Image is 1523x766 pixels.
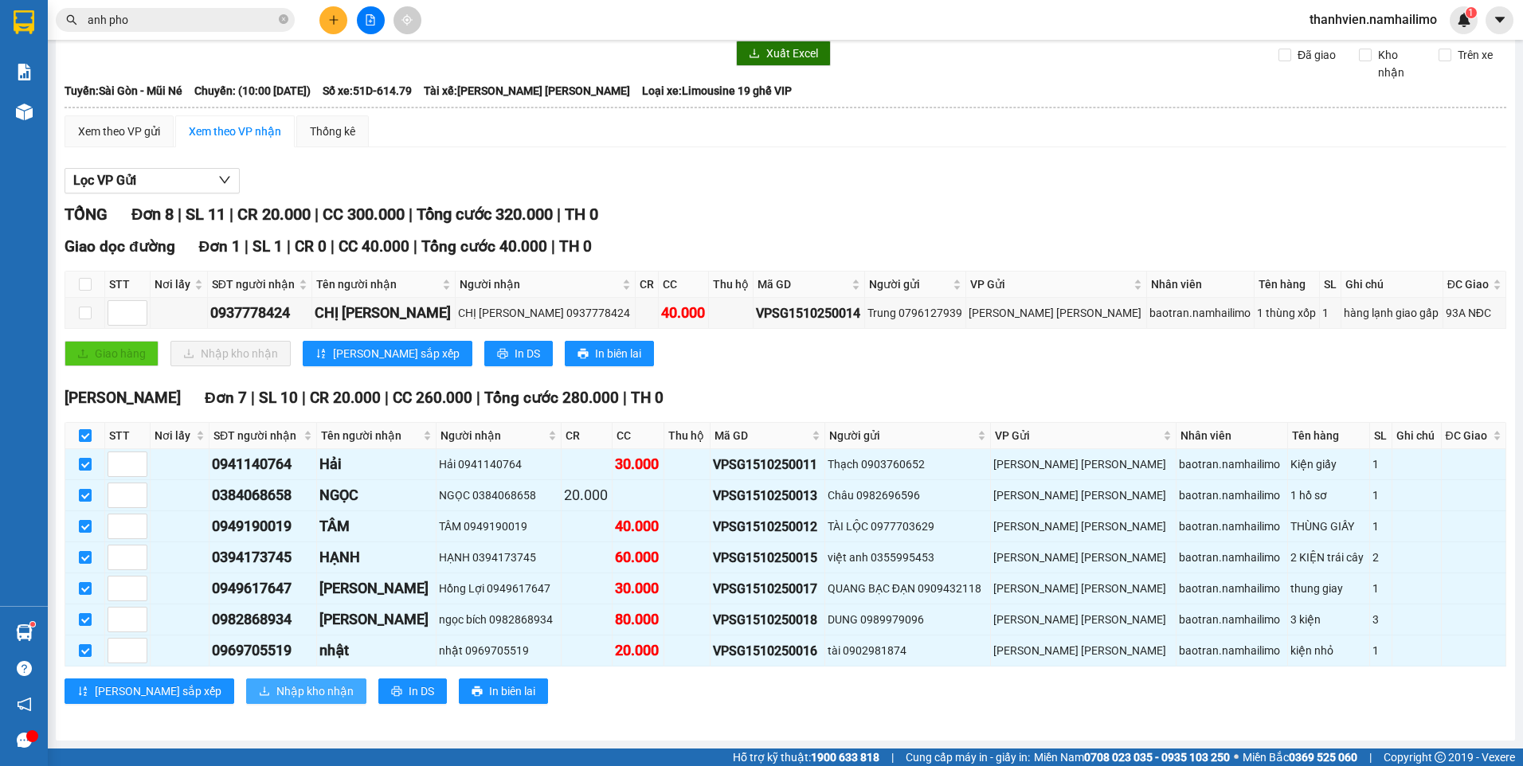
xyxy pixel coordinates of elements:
[1290,611,1367,628] div: 3 kiện
[439,455,558,473] div: Hải 0941140764
[259,686,270,698] span: download
[1297,10,1450,29] span: thanhvien.namhailimo
[993,611,1173,628] div: [PERSON_NAME] [PERSON_NAME]
[1179,611,1285,628] div: baotran.namhailimo
[209,511,318,542] td: 0949190019
[131,205,174,224] span: Đơn 8
[733,748,879,766] span: Hỗ trợ kỹ thuật:
[319,608,433,631] div: [PERSON_NAME]
[1372,487,1389,504] div: 1
[16,624,33,641] img: warehouse-icon
[212,484,315,506] div: 0384068658
[1457,13,1471,27] img: icon-new-feature
[615,639,661,662] div: 20.000
[615,577,661,600] div: 30.000
[993,455,1173,473] div: [PERSON_NAME] [PERSON_NAME]
[1179,518,1285,535] div: baotran.namhailimo
[152,14,190,30] span: Nhận:
[439,580,558,597] div: Hồng Lợi 0949617647
[316,276,439,293] span: Tên người nhận
[385,389,389,407] span: |
[1372,455,1389,473] div: 1
[319,453,433,475] div: Hải
[189,123,281,140] div: Xem theo VP nhận
[440,427,544,444] span: Người nhận
[766,45,818,62] span: Xuất Excel
[439,518,558,535] div: TÂM 0949190019
[476,389,480,407] span: |
[828,518,988,535] div: TÀI LỘC 0977703629
[378,678,447,704] button: printerIn DS
[1290,518,1367,535] div: THÙNG GIẤY
[1341,272,1443,298] th: Ghi chú
[317,573,437,604] td: Hồng Lợi
[317,635,437,666] td: nhật
[1344,304,1439,322] div: hàng lạnh giao gấp
[323,82,412,100] span: Số xe: 51D-614.79
[315,348,327,361] span: sort-ascending
[17,733,32,748] span: message
[993,487,1173,504] div: [PERSON_NAME] [PERSON_NAME]
[229,205,233,224] span: |
[565,341,654,366] button: printerIn biên lai
[713,641,822,661] div: VPSG1510250016
[828,642,988,659] div: tài 0902981874
[595,345,641,362] span: In biên lai
[317,480,437,511] td: NGỌC
[66,14,77,25] span: search
[991,449,1177,480] td: VP Phạm Ngũ Lão
[105,272,151,298] th: STT
[749,48,760,61] span: download
[178,205,182,224] span: |
[970,276,1130,293] span: VP Gửi
[713,610,822,630] div: VPSG1510250018
[259,389,298,407] span: SL 10
[969,304,1143,322] div: [PERSON_NAME] [PERSON_NAME]
[1290,549,1367,566] div: 2 KIỆN trái cây
[458,304,632,322] div: CHỊ [PERSON_NAME] 0937778424
[1290,580,1367,597] div: thung giay
[208,298,313,329] td: 0937778424
[77,686,88,698] span: sort-ascending
[105,423,151,449] th: STT
[317,511,437,542] td: TÂM
[212,515,315,537] div: 0949190019
[1372,549,1389,566] div: 2
[1486,6,1513,34] button: caret-down
[209,573,318,604] td: 0949617647
[393,389,472,407] span: CC 260.000
[966,298,1146,329] td: VP Phạm Ngũ Lão
[155,427,193,444] span: Nơi lấy
[315,205,319,224] span: |
[564,484,610,506] div: 20.000
[328,14,339,25] span: plus
[186,205,225,224] span: SL 11
[1493,13,1507,27] span: caret-down
[828,611,988,628] div: DUNG 0989979096
[1290,455,1367,473] div: Kiện giấy
[212,577,315,600] div: 0949617647
[484,341,553,366] button: printerIn DS
[711,511,825,542] td: VPSG1510250012
[319,6,347,34] button: plus
[65,237,175,256] span: Giao dọc đường
[14,10,34,34] img: logo-vxr
[562,423,613,449] th: CR
[213,427,301,444] span: SĐT người nhận
[65,168,240,193] button: Lọc VP Gửi
[1447,276,1490,293] span: ĐC Giao
[1290,642,1367,659] div: kiện nhỏ
[1435,752,1446,763] span: copyright
[212,546,315,569] div: 0394173745
[869,276,949,293] span: Người gửi
[711,604,825,635] td: VPSG1510250018
[756,303,862,323] div: VPSG1510250014
[713,579,822,599] div: VPSG1510250017
[339,237,409,256] span: CC 40.000
[65,389,181,407] span: [PERSON_NAME]
[615,515,661,537] div: 40.000
[152,88,280,110] div: 0949994094
[828,549,988,566] div: việt anh 0355995453
[995,427,1160,444] span: VP Gửi
[713,517,822,537] div: VPSG1510250012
